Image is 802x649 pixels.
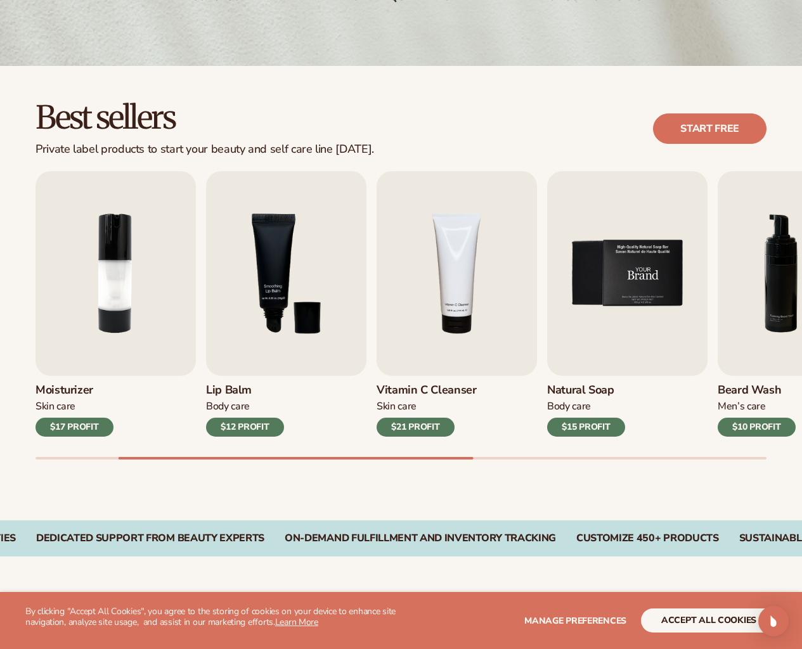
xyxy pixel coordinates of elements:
[547,383,625,397] h3: Natural Soap
[718,383,796,397] h3: Beard Wash
[36,532,264,544] div: Dedicated Support From Beauty Experts
[285,532,556,544] div: On-Demand Fulfillment and Inventory Tracking
[718,418,796,437] div: $10 PROFIT
[36,101,374,135] h2: Best sellers
[36,418,113,437] div: $17 PROFIT
[36,400,113,413] div: Skin Care
[576,532,719,544] div: CUSTOMIZE 450+ PRODUCTS
[206,383,284,397] h3: Lip Balm
[377,418,455,437] div: $21 PROFIT
[377,383,477,397] h3: Vitamin C Cleanser
[36,143,374,157] div: Private label products to start your beauty and self care line [DATE].
[758,606,789,636] div: Open Intercom Messenger
[641,608,777,633] button: accept all cookies
[377,171,537,437] a: 4 / 9
[206,400,284,413] div: Body Care
[653,113,766,144] a: Start free
[206,171,366,437] a: 3 / 9
[36,171,196,437] a: 2 / 9
[547,400,625,413] div: Body Care
[206,418,284,437] div: $12 PROFIT
[524,615,626,627] span: Manage preferences
[25,607,401,628] p: By clicking "Accept All Cookies", you agree to the storing of cookies on your device to enhance s...
[275,616,318,628] a: Learn More
[377,400,477,413] div: Skin Care
[36,383,113,397] h3: Moisturizer
[547,418,625,437] div: $15 PROFIT
[718,400,796,413] div: Men’s Care
[524,608,626,633] button: Manage preferences
[547,171,708,376] img: Shopify Image 9
[547,171,708,437] a: 5 / 9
